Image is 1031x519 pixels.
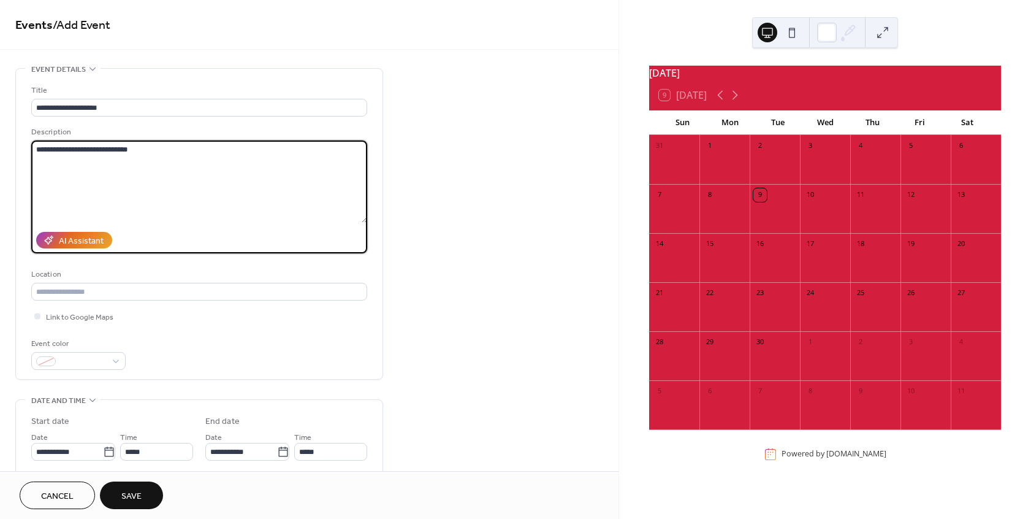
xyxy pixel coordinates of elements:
div: 2 [854,336,867,349]
div: 23 [753,286,767,300]
div: 29 [703,336,717,349]
div: 4 [854,139,867,153]
a: Events [15,13,53,37]
div: 9 [753,188,767,202]
div: 24 [804,286,817,300]
span: Cancel [41,490,74,503]
div: 10 [904,385,918,398]
div: 18 [854,237,867,251]
div: 1 [804,336,817,349]
div: 20 [954,237,968,251]
div: AI Assistant [59,235,104,248]
div: 3 [904,336,918,349]
div: 30 [753,336,767,349]
div: Mon [707,110,754,135]
div: [DATE] [649,66,1001,80]
div: 26 [904,286,918,300]
div: 7 [653,188,666,202]
div: 11 [954,385,968,398]
div: 10 [804,188,817,202]
div: 31 [653,139,666,153]
div: Powered by [782,448,886,459]
div: 19 [904,237,918,251]
div: 2 [753,139,767,153]
a: [DOMAIN_NAME] [826,448,886,459]
div: Description [31,126,365,139]
div: Sun [659,110,706,135]
span: Date and time [31,394,86,407]
div: Tue [754,110,801,135]
div: Sat [944,110,991,135]
div: 4 [954,336,968,349]
div: 28 [653,336,666,349]
div: 3 [804,139,817,153]
span: Date [205,431,222,444]
span: Link to Google Maps [46,311,113,324]
div: Thu [849,110,896,135]
div: 14 [653,237,666,251]
div: Start date [31,415,69,428]
div: 11 [854,188,867,202]
div: 8 [804,385,817,398]
div: 25 [854,286,867,300]
span: Event details [31,63,86,76]
div: 16 [753,237,767,251]
div: 6 [703,385,717,398]
div: 5 [653,385,666,398]
div: 21 [653,286,666,300]
div: 6 [954,139,968,153]
div: 8 [703,188,717,202]
div: 1 [703,139,717,153]
div: End date [205,415,240,428]
div: 13 [954,188,968,202]
div: Location [31,268,365,281]
span: / Add Event [53,13,110,37]
div: 7 [753,385,767,398]
div: Title [31,84,365,97]
div: 17 [804,237,817,251]
div: Fri [896,110,943,135]
span: Date [31,431,48,444]
div: 27 [954,286,968,300]
button: AI Assistant [36,232,112,248]
div: 5 [904,139,918,153]
button: Save [100,482,163,509]
div: 9 [854,385,867,398]
span: Save [121,490,142,503]
div: Wed [801,110,848,135]
span: Time [120,431,137,444]
div: 22 [703,286,717,300]
div: 12 [904,188,918,202]
div: 15 [703,237,717,251]
div: Event color [31,337,123,350]
span: Time [294,431,311,444]
button: Cancel [20,482,95,509]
